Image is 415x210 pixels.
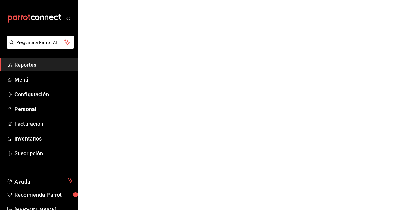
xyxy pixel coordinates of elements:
span: Personal [14,105,73,113]
button: Pregunta a Parrot AI [7,36,74,49]
a: Pregunta a Parrot AI [4,44,74,50]
span: Ayuda [14,177,65,184]
span: Inventarios [14,134,73,143]
span: Menú [14,76,73,84]
button: open_drawer_menu [66,16,71,20]
span: Facturación [14,120,73,128]
span: Reportes [14,61,73,69]
span: Pregunta a Parrot AI [16,39,65,46]
span: Configuración [14,90,73,98]
span: Suscripción [14,149,73,157]
span: Recomienda Parrot [14,191,73,199]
